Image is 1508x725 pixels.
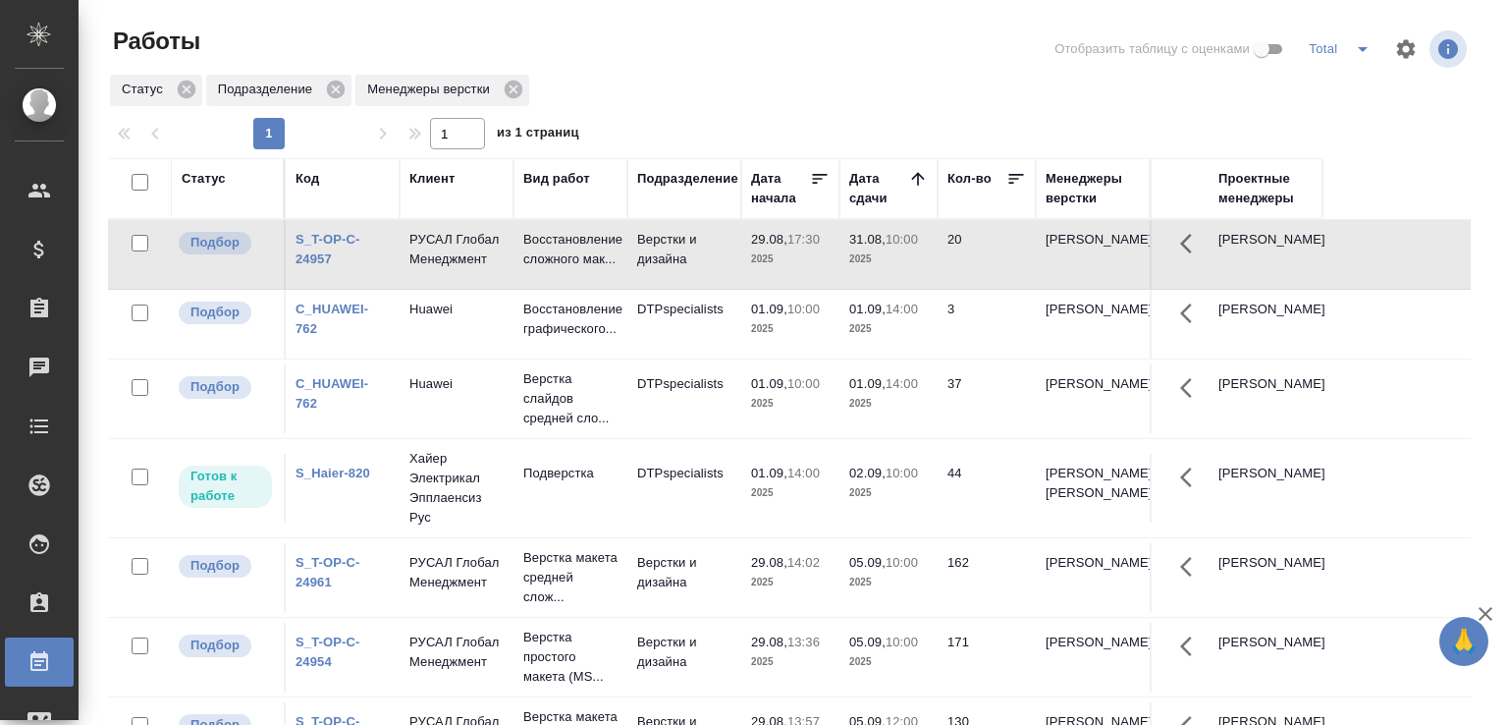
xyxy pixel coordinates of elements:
button: Здесь прячутся важные кнопки [1168,543,1215,590]
div: Подразделение [637,169,738,189]
td: [PERSON_NAME] [1209,290,1322,359]
td: 20 [938,220,1036,289]
p: 14:00 [787,466,820,480]
p: [PERSON_NAME] [1046,553,1140,573]
td: 162 [938,543,1036,612]
p: [PERSON_NAME] [1046,230,1140,250]
div: Менеджеры верстки [355,75,529,106]
td: 37 [938,364,1036,433]
p: 05.09, [849,635,886,649]
p: 14:00 [886,376,918,391]
p: Менеджеры верстки [367,80,497,99]
p: 29.08, [751,232,787,247]
p: Восстановление сложного мак... [523,230,618,269]
button: Здесь прячутся важные кнопки [1168,364,1215,412]
p: 01.09, [849,376,886,391]
p: 2025 [849,573,928,592]
p: 2025 [751,483,830,503]
p: 29.08, [751,555,787,570]
span: 🙏 [1447,621,1481,662]
span: Настроить таблицу [1382,26,1429,73]
p: Подразделение [218,80,319,99]
p: 10:00 [886,466,918,480]
p: Верстка простого макета (MS... [523,628,618,687]
a: S_T-OP-C-24954 [296,635,360,669]
p: 10:00 [886,635,918,649]
p: 2025 [849,394,928,414]
p: РУСАЛ Глобал Менеджмент [409,553,504,592]
p: [PERSON_NAME] [1046,633,1140,652]
p: 2025 [751,394,830,414]
span: Посмотреть информацию [1429,30,1471,68]
p: 2025 [849,319,928,339]
p: 10:00 [886,555,918,570]
button: Здесь прячутся важные кнопки [1168,290,1215,337]
button: Здесь прячутся важные кнопки [1168,454,1215,501]
td: 3 [938,290,1036,359]
p: 10:00 [886,232,918,247]
button: Здесь прячутся важные кнопки [1168,623,1215,670]
td: 171 [938,623,1036,692]
div: Менеджеры верстки [1046,169,1140,208]
a: C_HUAWEI-762 [296,302,368,336]
p: 10:00 [787,376,820,391]
div: Клиент [409,169,455,189]
p: Подбор [190,377,240,397]
p: [PERSON_NAME] [1046,300,1140,319]
td: [PERSON_NAME] [1209,220,1322,289]
div: Статус [182,169,226,189]
div: Дата начала [751,169,810,208]
td: 44 [938,454,1036,523]
div: Можно подбирать исполнителей [177,553,274,580]
p: 2025 [849,652,928,672]
div: Можно подбирать исполнителей [177,633,274,659]
p: Подверстка [523,464,618,483]
td: Верстки и дизайна [627,220,741,289]
td: [PERSON_NAME] [1209,364,1322,433]
p: 13:36 [787,635,820,649]
p: 01.09, [849,302,886,316]
p: Подбор [190,233,240,252]
p: [PERSON_NAME], [PERSON_NAME] [1046,464,1140,503]
td: DTPspecialists [627,290,741,359]
span: Работы [108,26,200,57]
p: 01.09, [751,302,787,316]
p: 29.08, [751,635,787,649]
p: 31.08, [849,232,886,247]
td: [PERSON_NAME] [1209,623,1322,692]
p: Huawei [409,300,504,319]
p: Хайер Электрикал Эпплаенсиз Рус [409,449,504,528]
p: 01.09, [751,376,787,391]
span: из 1 страниц [497,121,579,149]
span: Отобразить таблицу с оценками [1054,39,1250,59]
p: 01.09, [751,466,787,480]
p: Верстка слайдов средней сло... [523,369,618,428]
p: Готов к работе [190,467,260,506]
p: 2025 [751,652,830,672]
p: 10:00 [787,302,820,316]
div: Код [296,169,319,189]
p: 02.09, [849,466,886,480]
p: 14:02 [787,555,820,570]
button: 🙏 [1439,617,1488,666]
div: Дата сдачи [849,169,908,208]
p: 14:00 [886,302,918,316]
p: 2025 [751,250,830,269]
a: C_HUAWEI-762 [296,376,368,411]
a: S_Haier-820 [296,466,370,480]
div: Проектные менеджеры [1218,169,1313,208]
td: [PERSON_NAME] [1209,454,1322,523]
p: 2025 [849,250,928,269]
p: Статус [122,80,170,99]
div: Кол-во [947,169,992,189]
p: Huawei [409,374,504,394]
td: DTPspecialists [627,454,741,523]
p: Подбор [190,636,240,655]
td: Верстки и дизайна [627,623,741,692]
div: Вид работ [523,169,590,189]
p: 05.09, [849,555,886,570]
td: DTPspecialists [627,364,741,433]
p: [PERSON_NAME] [1046,374,1140,394]
div: Статус [110,75,202,106]
p: Подбор [190,556,240,576]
